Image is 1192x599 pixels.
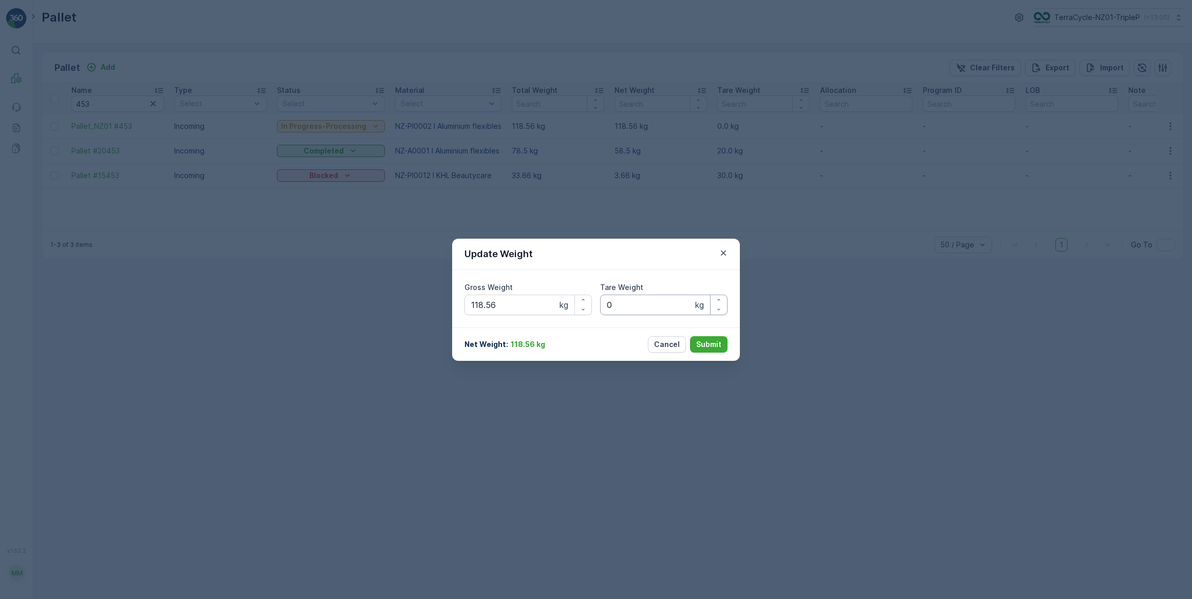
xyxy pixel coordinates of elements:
label: Gross Weight [464,283,513,292]
p: Cancel [654,339,680,350]
span: Bale [54,236,70,245]
span: 164 [60,185,73,194]
button: Submit [690,336,728,353]
button: Cancel [648,336,686,353]
p: Net Weight : [464,339,508,350]
span: 144 [54,202,67,211]
p: kg [560,299,568,311]
p: kg [695,299,704,311]
span: Tare Weight : [9,219,58,228]
span: Net Weight : [9,202,54,211]
p: Pallet_NZ01 #523 [560,9,630,21]
span: NZ-A0001 I Aluminium flexibles [44,253,157,262]
span: 20 [58,219,67,228]
span: Total Weight : [9,185,60,194]
p: 118.56 kg [511,339,545,350]
span: Material : [9,253,44,262]
p: Update Weight [464,247,533,261]
span: Name : [9,168,34,177]
span: Asset Type : [9,236,54,245]
label: Tare Weight [600,283,643,292]
p: Submit [696,339,721,350]
span: Pallet_NZ01 #523 [34,168,95,177]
